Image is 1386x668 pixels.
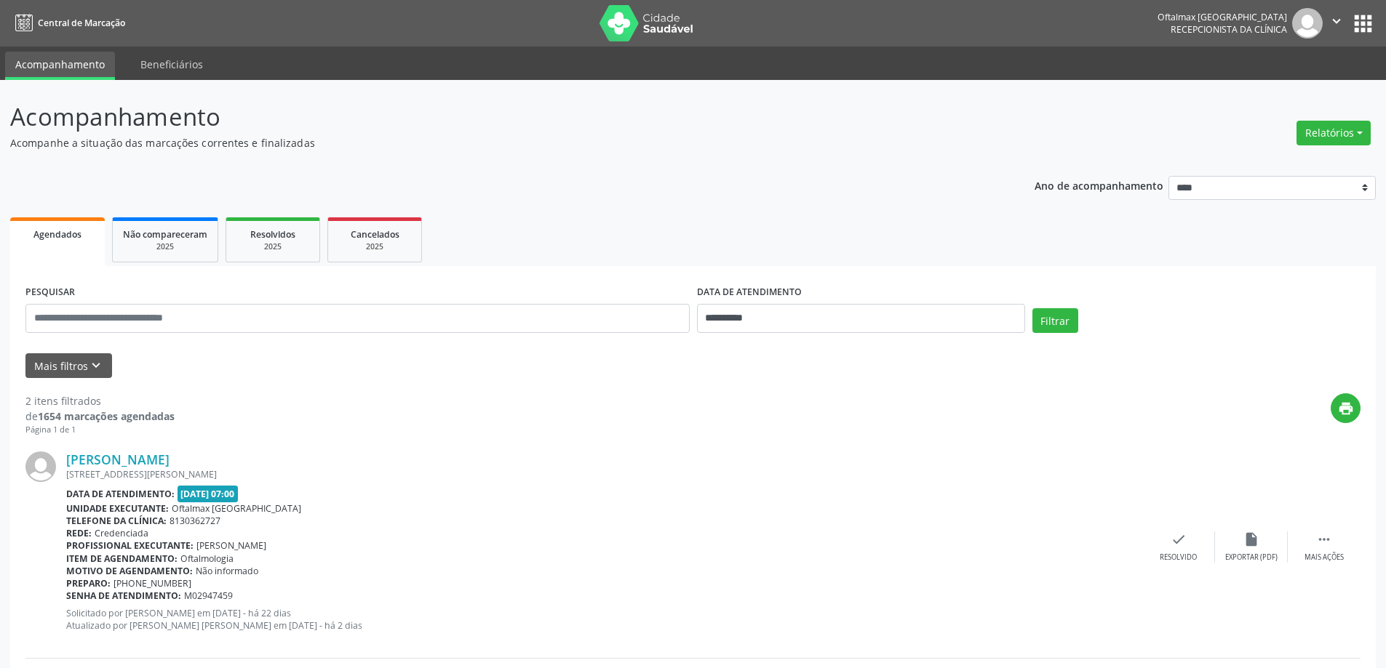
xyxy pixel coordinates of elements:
[25,281,75,304] label: PESQUISAR
[38,409,175,423] strong: 1654 marcações agendadas
[66,539,194,552] b: Profissional executante:
[196,539,266,552] span: [PERSON_NAME]
[33,228,81,241] span: Agendados
[1331,393,1361,423] button: print
[5,52,115,80] a: Acompanhamento
[1171,23,1287,36] span: Recepcionista da clínica
[1338,401,1354,417] i: print
[1171,531,1187,547] i: check
[697,281,802,304] label: DATA DE ATENDIMENTO
[25,424,175,436] div: Página 1 de 1
[123,241,207,252] div: 2025
[66,552,178,565] b: Item de agendamento:
[236,241,309,252] div: 2025
[1158,11,1287,23] div: Oftalmax [GEOGRAPHIC_DATA]
[1329,13,1345,29] i: 
[1297,121,1371,145] button: Relatórios
[66,451,170,467] a: [PERSON_NAME]
[66,502,169,515] b: Unidade executante:
[196,565,258,577] span: Não informado
[1316,531,1332,547] i: 
[170,515,220,527] span: 8130362727
[10,99,966,135] p: Acompanhamento
[113,577,191,589] span: [PHONE_NUMBER]
[25,409,175,424] div: de
[10,135,966,150] p: Acompanhe a situação das marcações correntes e finalizadas
[180,552,234,565] span: Oftalmologia
[1160,552,1197,563] div: Resolvido
[1305,552,1344,563] div: Mais ações
[1035,176,1163,194] p: Ano de acompanhamento
[250,228,295,241] span: Resolvidos
[10,11,125,35] a: Central de Marcação
[66,589,181,602] b: Senha de atendimento:
[66,468,1142,480] div: [STREET_ADDRESS][PERSON_NAME]
[1292,8,1323,39] img: img
[66,527,92,539] b: Rede:
[123,228,207,241] span: Não compareceram
[25,451,56,482] img: img
[351,228,399,241] span: Cancelados
[25,393,175,409] div: 2 itens filtrados
[178,486,239,502] span: [DATE] 07:00
[1243,531,1259,547] i: insert_drive_file
[88,358,104,374] i: keyboard_arrow_down
[25,353,112,379] button: Mais filtroskeyboard_arrow_down
[1032,308,1078,333] button: Filtrar
[1350,11,1376,36] button: apps
[130,52,213,77] a: Beneficiários
[1323,8,1350,39] button: 
[66,607,1142,632] p: Solicitado por [PERSON_NAME] em [DATE] - há 22 dias Atualizado por [PERSON_NAME] [PERSON_NAME] em...
[66,488,175,500] b: Data de atendimento:
[1225,552,1278,563] div: Exportar (PDF)
[95,527,148,539] span: Credenciada
[172,502,301,515] span: Oftalmax [GEOGRAPHIC_DATA]
[184,589,233,602] span: M02947459
[338,241,411,252] div: 2025
[38,17,125,29] span: Central de Marcação
[66,577,111,589] b: Preparo:
[66,565,193,577] b: Motivo de agendamento:
[66,515,167,527] b: Telefone da clínica:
